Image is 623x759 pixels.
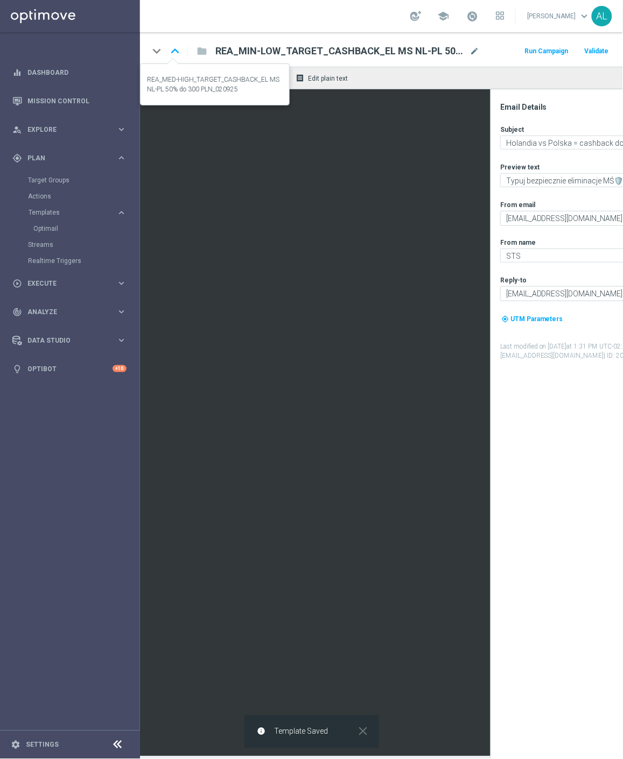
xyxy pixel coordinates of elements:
[29,209,116,216] div: Templates
[11,740,20,750] i: settings
[167,43,183,59] i: keyboard_arrow_up
[27,309,116,315] span: Analyze
[523,44,570,59] button: Run Campaign
[356,725,370,739] i: close
[12,307,22,317] i: track_changes
[28,208,127,217] button: Templates keyboard_arrow_right
[500,201,535,209] label: From email
[293,71,353,85] button: receipt Edit plain text
[28,240,112,249] a: Streams
[116,335,127,345] i: keyboard_arrow_right
[12,336,127,345] button: Data Studio keyboard_arrow_right
[438,10,450,22] span: school
[12,279,116,288] div: Execute
[12,97,127,105] button: Mission Control
[26,742,59,748] a: Settings
[275,727,328,736] span: Template Saved
[12,125,22,134] i: person_search
[12,307,116,317] div: Analyze
[12,68,127,77] button: equalizer Dashboard
[28,253,139,269] div: Realtime Triggers
[116,124,127,134] i: keyboard_arrow_right
[12,125,127,134] button: person_search Explore keyboard_arrow_right
[510,315,563,323] span: UTM Parameters
[28,188,139,204] div: Actions
[12,364,22,374] i: lightbulb
[147,75,283,94] div: REA_MED-HIGH_TARGET_CASHBACK_EL MS NL-PL 50% do 300 PLN_020925
[27,87,127,115] a: Mission Control
[12,365,127,373] button: lightbulb Optibot +10
[113,365,127,372] div: +10
[12,68,22,77] i: equalizer
[308,75,348,82] span: Edit plain text
[501,315,509,323] i: my_location
[33,224,112,233] a: Optimail
[28,192,112,201] a: Actions
[116,208,127,218] i: keyboard_arrow_right
[28,176,112,185] a: Target Groups
[27,126,116,133] span: Explore
[12,87,127,115] div: Mission Control
[12,336,116,345] div: Data Studio
[12,308,127,316] button: track_changes Analyze keyboard_arrow_right
[500,163,540,172] label: Preview text
[257,727,266,736] i: info
[296,74,304,82] i: receipt
[585,47,609,55] span: Validate
[215,45,465,58] span: REA_MIN-LOW_TARGET_CASHBACK_EL MS NL-PL 50% do 100 PLN_020925
[12,279,127,288] button: play_circle_outline Execute keyboard_arrow_right
[500,238,536,247] label: From name
[29,209,106,216] span: Templates
[116,153,127,163] i: keyboard_arrow_right
[116,278,127,288] i: keyboard_arrow_right
[500,313,564,325] button: my_location UTM Parameters
[28,172,139,188] div: Target Groups
[27,337,116,344] span: Data Studio
[583,44,611,59] button: Validate
[592,6,612,26] div: AL
[527,8,592,24] a: [PERSON_NAME]keyboard_arrow_down
[27,280,116,287] span: Execute
[28,204,139,237] div: Templates
[27,354,113,383] a: Optibot
[355,727,370,736] button: close
[12,153,22,163] i: gps_fixed
[27,58,127,87] a: Dashboard
[12,279,22,288] i: play_circle_outline
[12,58,127,87] div: Dashboard
[27,155,116,161] span: Plan
[33,221,139,237] div: Optimail
[116,307,127,317] i: keyboard_arrow_right
[12,125,116,134] div: Explore
[28,237,139,253] div: Streams
[470,46,479,56] span: mode_edit
[579,10,591,22] span: keyboard_arrow_down
[28,257,112,265] a: Realtime Triggers
[500,125,524,134] label: Subject
[12,153,116,163] div: Plan
[12,354,127,383] div: Optibot
[500,276,527,285] label: Reply-to
[12,154,127,162] button: gps_fixed Plan keyboard_arrow_right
